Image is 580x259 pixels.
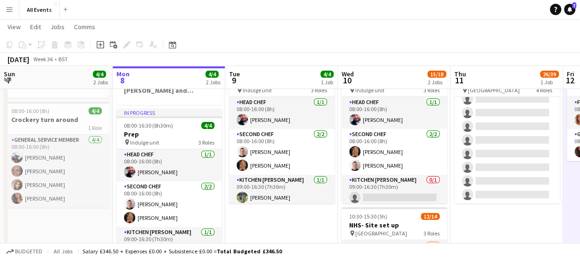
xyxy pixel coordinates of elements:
app-card-role: Second Chef2/208:00-16:00 (8h)[PERSON_NAME][PERSON_NAME] [342,129,447,175]
app-card-role: Kitchen [PERSON_NAME]0/109:00-16:30 (7h30m) [342,175,447,207]
span: 4 Roles [536,87,552,94]
span: Tue [229,70,240,78]
span: 7 [572,2,576,8]
app-job-card: In progress08:00-16:30 (8h30m)4/4Prep Indulge unit3 RolesHead Chef1/108:00-16:00 (8h)[PERSON_NAME... [116,109,222,248]
h3: NHS- Site set up [342,221,447,229]
app-job-card: 08:00-16:30 (8h30m)3/4Prep Indulge unit3 RolesHead Chef1/108:00-16:00 (8h)[PERSON_NAME]Second Che... [342,64,447,203]
span: 3 Roles [424,230,440,237]
app-card-role: Head Chef1/108:00-16:00 (8h)[PERSON_NAME] [116,149,222,181]
span: 12/14 [421,213,440,220]
span: 26/39 [540,71,559,78]
span: Week 36 [31,56,55,63]
span: 4/4 [93,71,106,78]
span: Thu [454,70,466,78]
button: All Events [19,0,60,19]
span: 3 Roles [424,87,440,94]
a: 7 [564,4,575,15]
span: 9 [228,75,240,86]
app-job-card: 08:00-16:30 (8h30m)4/4Prep Indulge unit3 RolesHead Chef1/108:00-16:00 (8h)[PERSON_NAME]Second Che... [229,64,335,203]
span: 3 Roles [198,139,214,146]
h3: Prep [116,130,222,138]
span: 4/4 [205,71,219,78]
span: Comms [74,23,95,31]
app-card-role: Second Chef2/208:00-16:00 (8h)[PERSON_NAME][PERSON_NAME] [116,181,222,227]
span: Indulge unit [355,87,384,94]
div: [DATE] [8,55,29,64]
a: Edit [26,21,45,33]
span: 4/4 [89,107,102,114]
span: 15/18 [427,71,446,78]
a: View [4,21,25,33]
app-card-role: Head Chef1/108:00-16:00 (8h)[PERSON_NAME] [342,97,447,129]
span: Indulge unit [130,139,159,146]
span: Budgeted [15,248,42,255]
span: 4/4 [320,71,334,78]
div: 1 Job [540,79,558,86]
span: Jobs [50,23,65,31]
div: 1 Job [321,79,333,86]
div: 2 Jobs [93,79,108,86]
span: Sun [4,70,15,78]
span: Mon [116,70,130,78]
span: [GEOGRAPHIC_DATA] [355,230,407,237]
span: 8 [115,75,130,86]
span: View [8,23,21,31]
button: Budgeted [5,246,44,257]
span: 10 [340,75,354,86]
app-job-card: 14:30-21:30 (7h)26/39NHS 70’s theme! x 700 [GEOGRAPHIC_DATA]4 Roles[PERSON_NAME][PERSON_NAME] [454,64,560,203]
span: 10:30-15:30 (5h) [349,213,387,220]
div: 2 Jobs [428,79,446,86]
span: 08:00-16:00 (8h) [11,107,49,114]
app-card-role: Head Chef1/108:00-16:00 (8h)[PERSON_NAME] [229,97,335,129]
app-card-role: Second Chef2/208:00-16:00 (8h)[PERSON_NAME][PERSON_NAME] [229,129,335,175]
span: 3 Roles [311,87,327,94]
a: Jobs [47,21,68,33]
div: BST [58,56,68,63]
div: 2 Jobs [206,79,221,86]
span: Wed [342,70,354,78]
span: All jobs [52,248,74,255]
app-card-role: Kitchen [PERSON_NAME]1/109:00-16:30 (7h30m)[PERSON_NAME] [116,227,222,259]
span: Edit [30,23,41,31]
span: 11 [453,75,466,86]
span: 7 [2,75,15,86]
span: Fri [567,70,574,78]
div: Salary £346.50 + Expenses £0.00 + Subsistence £0.00 = [82,248,282,255]
app-card-role: Kitchen [PERSON_NAME]1/109:00-16:30 (7h30m)[PERSON_NAME] [229,175,335,207]
span: 08:00-16:30 (8h30m) [124,122,173,129]
app-job-card: 08:00-16:00 (8h)4/4Crockery turn around1 RoleGeneral service member4/408:00-16:00 (8h)[PERSON_NAM... [4,102,109,208]
span: Total Budgeted £346.50 [217,248,282,255]
h3: Crockery turn around [4,115,109,124]
app-card-role: General service member4/408:00-16:00 (8h)[PERSON_NAME][PERSON_NAME][PERSON_NAME][PERSON_NAME] [4,135,109,208]
span: Indulge unit [243,87,272,94]
span: 4/4 [201,122,214,129]
span: [GEOGRAPHIC_DATA] [468,87,520,94]
a: Comms [70,21,99,33]
span: 12 [565,75,574,86]
div: In progress [116,109,222,116]
span: 1 Role [88,124,102,131]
